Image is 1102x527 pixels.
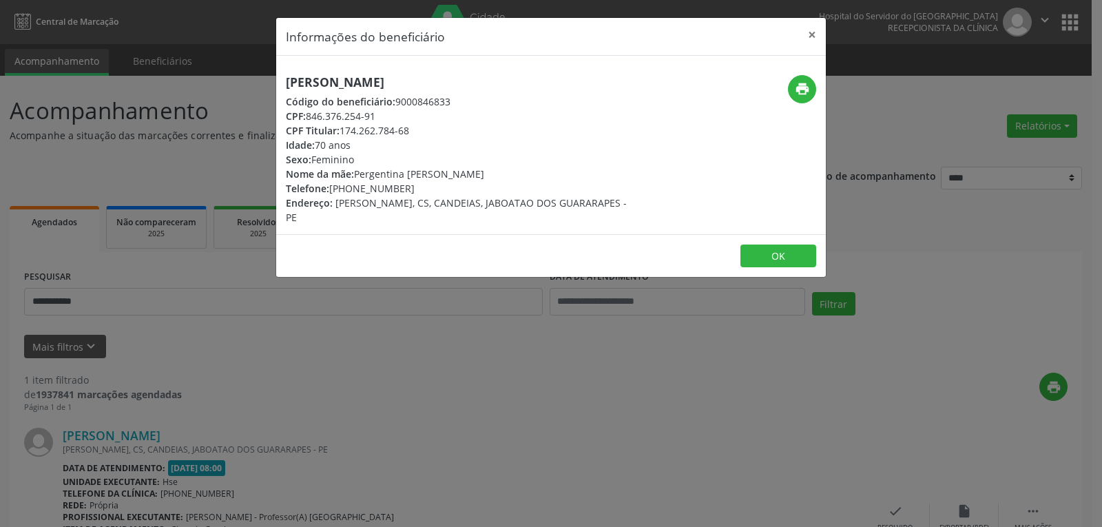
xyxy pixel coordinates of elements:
[740,245,816,268] button: OK
[798,18,826,52] button: Close
[286,138,633,152] div: 70 anos
[286,182,329,195] span: Telefone:
[286,196,627,224] span: [PERSON_NAME], CS, CANDEIAS, JABOATAO DOS GUARARAPES - PE
[286,124,340,137] span: CPF Titular:
[286,196,333,209] span: Endereço:
[286,153,311,166] span: Sexo:
[286,123,633,138] div: 174.262.784-68
[795,81,810,96] i: print
[286,181,633,196] div: [PHONE_NUMBER]
[286,109,633,123] div: 846.376.254-91
[286,167,354,180] span: Nome da mãe:
[286,94,633,109] div: 9000846833
[286,152,633,167] div: Feminino
[788,75,816,103] button: print
[286,28,445,45] h5: Informações do beneficiário
[286,110,306,123] span: CPF:
[286,167,633,181] div: Pergentina [PERSON_NAME]
[286,75,633,90] h5: [PERSON_NAME]
[286,95,395,108] span: Código do beneficiário:
[286,138,315,152] span: Idade:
